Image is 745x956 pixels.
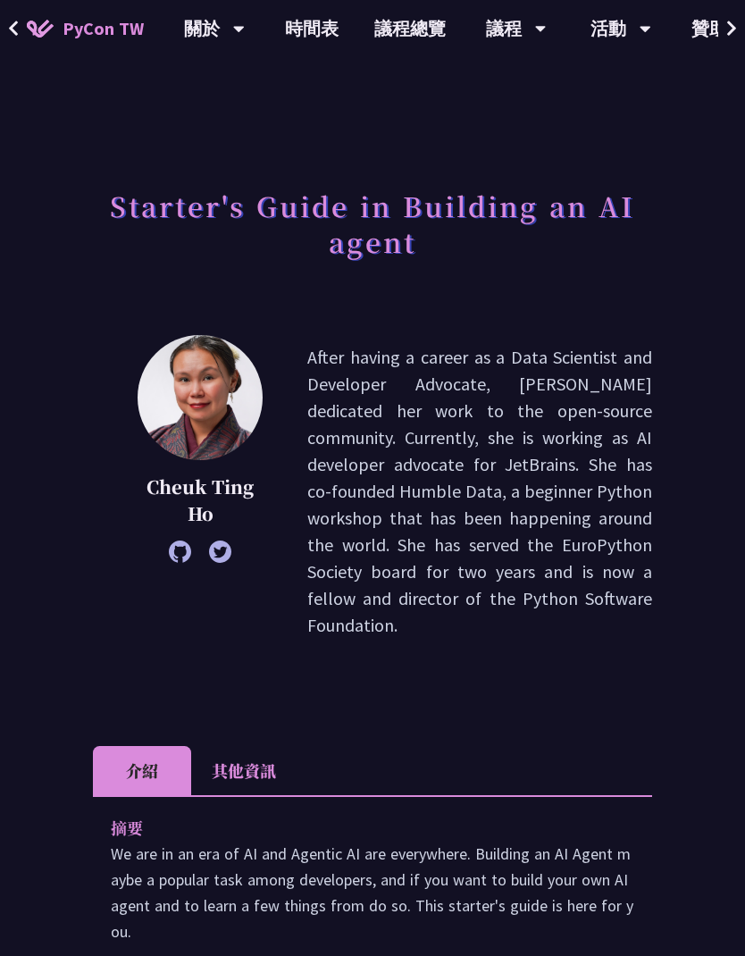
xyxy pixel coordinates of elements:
h1: Starter's Guide in Building an AI agent [93,179,652,268]
p: After having a career as a Data Scientist and Developer Advocate, [PERSON_NAME] dedicated her wor... [307,344,652,639]
span: PyCon TW [63,15,144,42]
img: Home icon of PyCon TW 2025 [27,20,54,38]
p: 摘要 [111,815,599,841]
li: 介紹 [93,746,191,795]
a: PyCon TW [9,6,162,51]
img: Cheuk Ting Ho [138,335,263,460]
p: Cheuk Ting Ho [138,474,263,527]
p: We are in an era of AI and Agentic AI are everywhere. Building an AI Agent maybe a popular task a... [111,841,634,944]
li: 其他資訊 [191,746,297,795]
